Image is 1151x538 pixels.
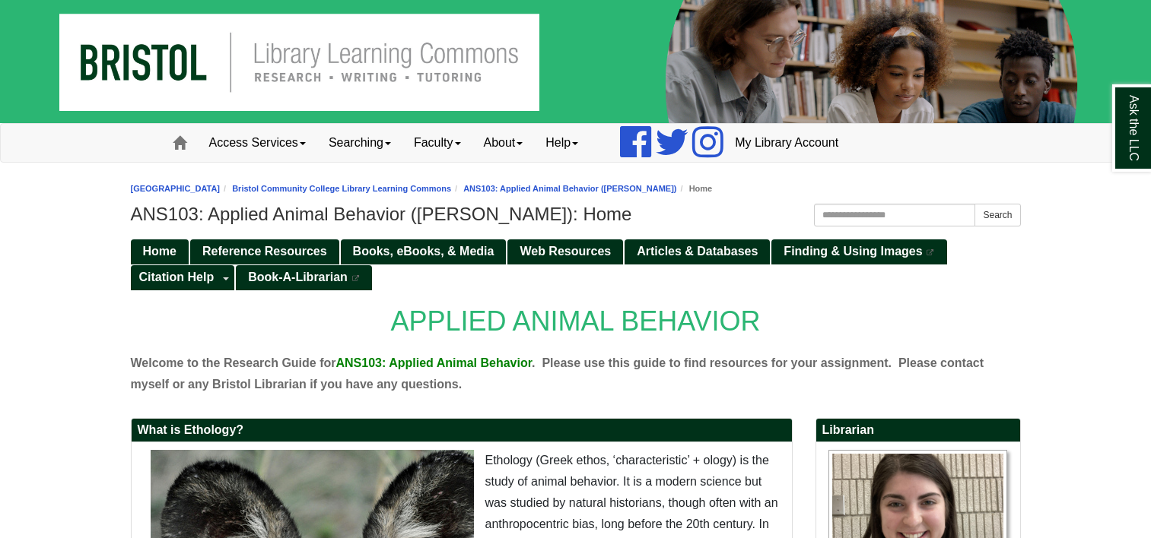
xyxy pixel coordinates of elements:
[520,245,611,258] span: Web Resources
[202,245,327,258] span: Reference Resources
[131,238,1021,290] div: Guide Pages
[131,204,1021,225] h1: ANS103: Applied Animal Behavior ([PERSON_NAME]): Home
[139,271,215,283] span: Citation Help
[143,245,176,258] span: Home
[926,249,935,256] i: This link opens in a new window
[472,124,535,162] a: About
[248,271,348,283] span: Book-A-Librarian
[816,419,1020,442] h2: Librarian
[534,124,590,162] a: Help
[336,356,533,369] span: ANS103: Applied Animal Behavior
[317,124,402,162] a: Searching
[784,245,922,258] span: Finding & Using Images
[351,275,360,282] i: This link opens in a new window
[625,239,770,264] a: Articles & Databases
[190,239,339,264] a: Reference Resources
[677,182,713,196] li: Home
[131,265,219,290] a: Citation Help
[353,245,494,258] span: Books, eBooks, & Media
[131,239,189,264] a: Home
[131,184,221,193] a: [GEOGRAPHIC_DATA]
[723,124,850,162] a: My Library Account
[507,239,623,264] a: Web Resources
[532,356,889,369] span: . Please use this guide to find resources for your assignment
[341,239,507,264] a: Books, eBooks, & Media
[131,182,1021,196] nav: breadcrumb
[236,265,372,290] a: Book-A-Librarian
[132,419,792,442] h2: What is Ethology?
[637,245,758,258] span: Articles & Databases
[390,305,760,337] span: APPLIED ANIMAL BEHAVIOR
[198,124,317,162] a: Access Services
[463,184,676,193] a: ANS103: Applied Animal Behavior ([PERSON_NAME])
[771,239,946,264] a: Finding & Using Images
[131,356,336,369] span: Welcome to the Research Guide for
[402,124,472,162] a: Faculty
[232,184,451,193] a: Bristol Community College Library Learning Commons
[975,204,1020,226] button: Search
